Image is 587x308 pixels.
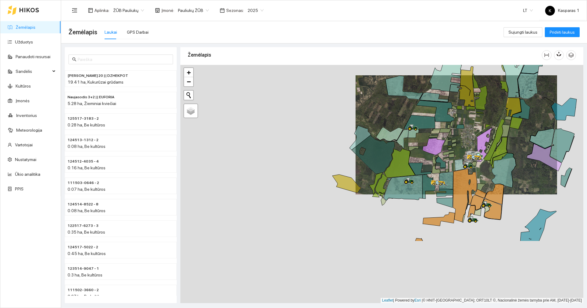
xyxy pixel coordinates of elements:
a: Įmonės [16,98,30,103]
span: Pridėti laukus [550,29,575,36]
span: 0.45 ha, Be kultūros [68,251,106,256]
span: 0.35 ha, Be kultūros [68,230,105,235]
span: 124514-8522 - 8 [68,201,98,207]
a: Meteorologija [16,128,42,133]
a: Layers [184,104,198,118]
a: Užduotys [15,39,33,44]
button: Pridėti laukus [545,27,580,37]
span: 0.08 ha, Be kultūros [68,144,105,149]
span: Sujungti laukus [508,29,537,36]
button: Sujungti laukus [504,27,542,37]
span: Kasparas 1 [545,8,579,13]
span: | [422,298,423,302]
input: Paieška [78,56,169,63]
a: PPIS [15,186,24,191]
span: 124512-4035 - 4 [68,159,99,164]
a: Zoom in [184,68,193,77]
a: Pridėti laukus [545,30,580,35]
span: Įmonė : [161,7,174,14]
span: 111502-3660 - 2 [68,287,99,293]
span: Prie Gudaičio 20 || DZHEKPOT [68,73,128,79]
div: Žemėlapis [188,46,542,64]
span: 0.07 ha, Be kultūros [68,187,105,192]
span: Naujasodis 3+2 || EUFORIA [68,94,114,100]
span: search [72,57,76,62]
a: Leaflet [382,298,393,302]
span: 111503-0646 - 2 [68,180,99,186]
button: Initiate a new search [184,91,193,100]
a: Sujungti laukus [504,30,542,35]
span: 0.16 ha, Be kultūros [68,165,105,170]
span: 123514-9047 - 1 [68,266,99,272]
div: GPS Darbai [127,29,149,36]
span: 2025 [248,6,264,15]
span: LT [523,6,533,15]
span: 5.28 ha, Žieminiai kviečiai [68,101,116,106]
span: menu-fold [72,8,77,13]
div: | Powered by © HNIT-[GEOGRAPHIC_DATA]; ORT10LT ©, Nacionalinė žemės tarnyba prie AM, [DATE]-[DATE] [381,298,583,303]
span: ŽŪB Pauliukų [113,6,144,15]
a: Kultūros [16,84,31,88]
span: Žemėlapis [68,27,97,37]
span: calendar [220,8,225,13]
span: 0.3 ha, Be kultūros [68,272,102,277]
span: column-width [542,53,551,58]
span: shop [155,8,160,13]
span: 0.08 ha, Be kultūros [68,208,105,213]
a: Vartotojai [15,142,33,147]
span: + [187,69,191,76]
span: K [549,6,551,16]
span: Sandėlis [16,65,50,77]
a: Ūkio analitika [15,172,40,177]
span: 19.41 ha, Kukurūzai grūdams [68,80,124,85]
button: menu-fold [68,4,81,17]
a: Nustatymai [15,157,36,162]
span: layout [88,8,93,13]
div: Laukai [105,29,117,36]
span: 122517-6273 - 3 [68,223,98,229]
a: Žemėlapis [16,25,35,30]
span: 124517-5022 - 2 [68,244,98,250]
span: 124513-1312 - 2 [68,137,98,143]
a: Zoom out [184,77,193,86]
a: Inventorius [16,113,37,118]
span: Aplinka : [94,7,109,14]
a: Panaudoti resursai [16,54,50,59]
span: − [187,78,191,85]
span: 125517-3183 - 2 [68,116,99,122]
button: column-width [542,50,552,60]
a: Esri [415,298,421,302]
span: 0.27 ha, Be kultūros [68,294,105,299]
span: Sezonas : [226,7,244,14]
span: 0.28 ha, Be kultūros [68,122,105,127]
span: Pauliukų ŽŪB [178,6,209,15]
